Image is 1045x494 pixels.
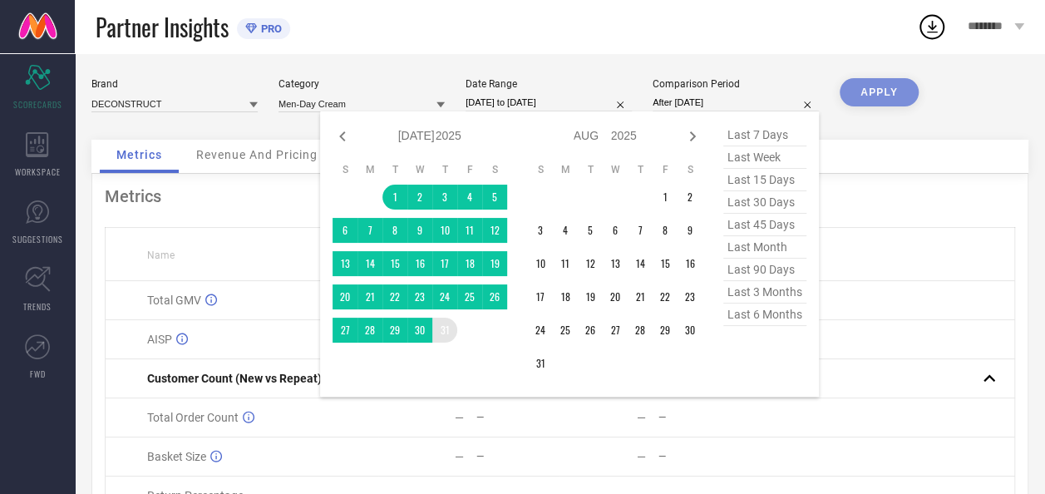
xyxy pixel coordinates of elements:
[653,163,678,176] th: Friday
[553,284,578,309] td: Mon Aug 18 2025
[553,163,578,176] th: Monday
[15,165,61,178] span: WORKSPACE
[603,284,628,309] td: Wed Aug 20 2025
[578,218,603,243] td: Tue Aug 05 2025
[116,148,162,161] span: Metrics
[407,218,432,243] td: Wed Jul 09 2025
[455,411,464,424] div: —
[482,218,507,243] td: Sat Jul 12 2025
[528,351,553,376] td: Sun Aug 31 2025
[628,218,653,243] td: Thu Aug 07 2025
[528,218,553,243] td: Sun Aug 03 2025
[628,284,653,309] td: Thu Aug 21 2025
[382,251,407,276] td: Tue Jul 15 2025
[457,251,482,276] td: Fri Jul 18 2025
[653,218,678,243] td: Fri Aug 08 2025
[628,318,653,343] td: Thu Aug 28 2025
[457,163,482,176] th: Friday
[678,163,702,176] th: Saturday
[466,78,632,90] div: Date Range
[147,450,206,463] span: Basket Size
[603,218,628,243] td: Wed Aug 06 2025
[357,163,382,176] th: Monday
[553,318,578,343] td: Mon Aug 25 2025
[455,450,464,463] div: —
[257,22,282,35] span: PRO
[528,284,553,309] td: Sun Aug 17 2025
[578,251,603,276] td: Tue Aug 12 2025
[432,185,457,210] td: Thu Jul 03 2025
[723,304,806,326] span: last 6 months
[432,251,457,276] td: Thu Jul 17 2025
[407,318,432,343] td: Wed Jul 30 2025
[357,218,382,243] td: Mon Jul 07 2025
[382,284,407,309] td: Tue Jul 22 2025
[653,94,819,111] input: Select comparison period
[382,318,407,343] td: Tue Jul 29 2025
[476,451,559,462] div: —
[196,148,318,161] span: Revenue And Pricing
[723,236,806,259] span: last month
[466,94,632,111] input: Select date range
[723,124,806,146] span: last 7 days
[723,281,806,304] span: last 3 months
[658,451,741,462] div: —
[628,163,653,176] th: Thursday
[333,251,357,276] td: Sun Jul 13 2025
[528,163,553,176] th: Sunday
[528,318,553,343] td: Sun Aug 24 2025
[723,169,806,191] span: last 15 days
[723,146,806,169] span: last week
[432,318,457,343] td: Thu Jul 31 2025
[407,251,432,276] td: Wed Jul 16 2025
[603,251,628,276] td: Wed Aug 13 2025
[553,218,578,243] td: Mon Aug 04 2025
[333,163,357,176] th: Sunday
[653,185,678,210] td: Fri Aug 01 2025
[683,126,702,146] div: Next month
[407,284,432,309] td: Wed Jul 23 2025
[678,318,702,343] td: Sat Aug 30 2025
[382,185,407,210] td: Tue Jul 01 2025
[432,284,457,309] td: Thu Jul 24 2025
[603,318,628,343] td: Wed Aug 27 2025
[678,218,702,243] td: Sat Aug 09 2025
[482,284,507,309] td: Sat Jul 26 2025
[553,251,578,276] td: Mon Aug 11 2025
[382,163,407,176] th: Tuesday
[432,218,457,243] td: Thu Jul 10 2025
[578,284,603,309] td: Tue Aug 19 2025
[723,191,806,214] span: last 30 days
[636,411,645,424] div: —
[603,163,628,176] th: Wednesday
[357,318,382,343] td: Mon Jul 28 2025
[12,233,63,245] span: SUGGESTIONS
[482,185,507,210] td: Sat Jul 05 2025
[653,318,678,343] td: Fri Aug 29 2025
[476,412,559,423] div: —
[30,368,46,380] span: FWD
[628,251,653,276] td: Thu Aug 14 2025
[333,318,357,343] td: Sun Jul 27 2025
[105,186,1015,206] div: Metrics
[147,294,201,307] span: Total GMV
[457,185,482,210] td: Fri Jul 04 2025
[457,218,482,243] td: Fri Jul 11 2025
[147,333,172,346] span: AISP
[678,284,702,309] td: Sat Aug 23 2025
[147,249,175,261] span: Name
[658,412,741,423] div: —
[482,251,507,276] td: Sat Jul 19 2025
[407,163,432,176] th: Wednesday
[678,185,702,210] td: Sat Aug 02 2025
[279,78,445,90] div: Category
[457,284,482,309] td: Fri Jul 25 2025
[23,300,52,313] span: TRENDS
[357,284,382,309] td: Mon Jul 21 2025
[333,284,357,309] td: Sun Jul 20 2025
[653,78,819,90] div: Comparison Period
[91,78,258,90] div: Brand
[407,185,432,210] td: Wed Jul 02 2025
[13,98,62,111] span: SCORECARDS
[333,126,352,146] div: Previous month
